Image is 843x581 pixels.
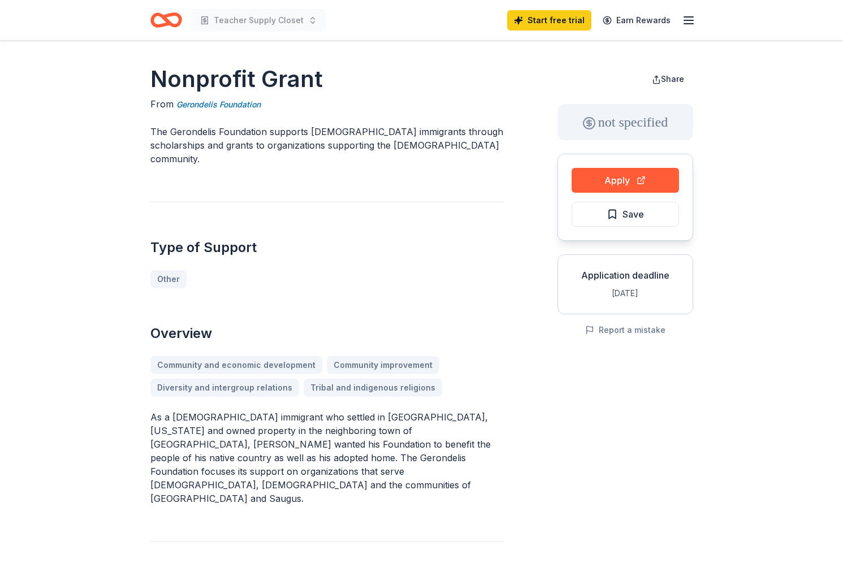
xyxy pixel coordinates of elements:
p: As a [DEMOGRAPHIC_DATA] immigrant who settled in [GEOGRAPHIC_DATA], [US_STATE] and owned property... [150,410,503,505]
h2: Type of Support [150,239,503,257]
a: Start free trial [507,10,591,31]
button: Teacher Supply Closet [191,9,326,32]
div: [DATE] [567,287,684,300]
p: The Gerondelis Foundation supports [DEMOGRAPHIC_DATA] immigrants through scholarships and grants ... [150,125,503,166]
div: Application deadline [567,268,684,282]
span: Share [661,74,684,84]
a: Home [150,7,182,33]
span: Teacher Supply Closet [214,14,304,27]
button: Report a mistake [585,323,665,337]
div: not specified [557,104,693,140]
h1: Nonprofit Grant [150,63,503,95]
button: Save [572,202,679,227]
h2: Overview [150,324,503,342]
a: Other [150,270,187,288]
button: Apply [572,168,679,193]
div: From [150,97,503,111]
a: Gerondelis Foundation [176,98,261,111]
span: Save [622,207,644,222]
button: Share [643,68,693,90]
a: Earn Rewards [596,10,677,31]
